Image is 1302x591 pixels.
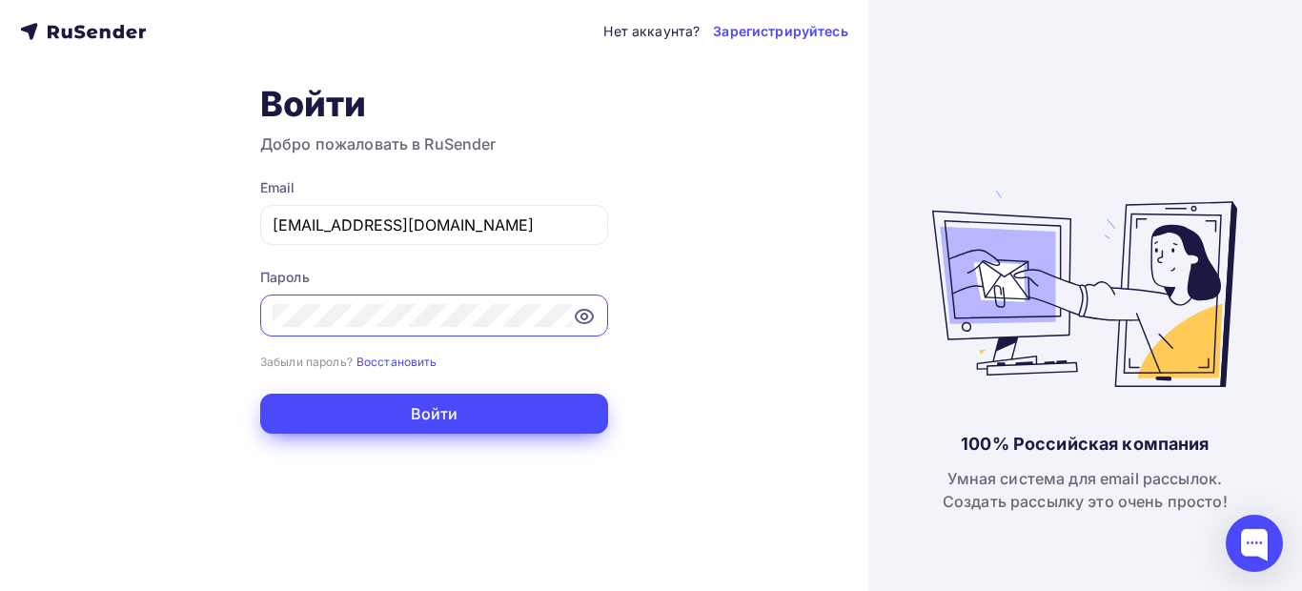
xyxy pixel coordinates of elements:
small: Забыли пароль? [260,355,353,369]
small: Восстановить [356,355,437,369]
div: Пароль [260,268,608,287]
div: Нет аккаунта? [603,22,700,41]
a: Зарегистрируйтесь [713,22,847,41]
input: Укажите свой email [273,214,596,236]
div: Умная система для email рассылок. Создать рассылку это очень просто! [943,467,1228,513]
h1: Войти [260,83,608,125]
div: Email [260,178,608,197]
div: 100% Российская компания [961,433,1209,456]
a: Восстановить [356,353,437,369]
button: Войти [260,394,608,434]
h3: Добро пожаловать в RuSender [260,132,608,155]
